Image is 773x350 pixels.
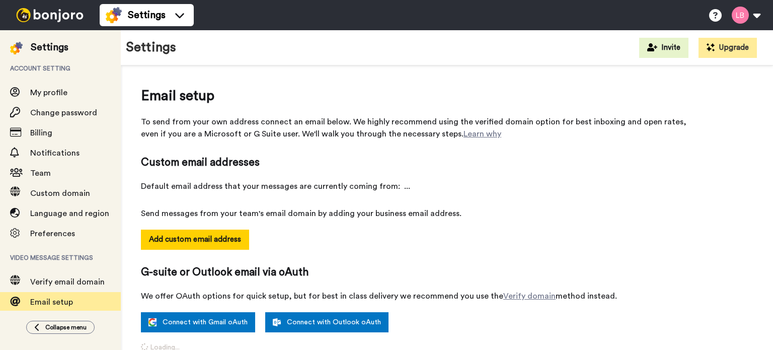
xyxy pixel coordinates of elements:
button: Upgrade [699,38,757,58]
img: google.svg [148,318,157,326]
a: Connect with Outlook oAuth [265,312,389,332]
span: Default email address that your messages are currently coming from: [141,180,694,192]
span: Change password [30,109,97,117]
span: Team [30,169,51,177]
button: Invite [639,38,688,58]
span: ... [404,180,410,192]
span: Billing [30,129,52,137]
button: Collapse menu [26,321,95,334]
span: To send from your own address connect an email below. We highly recommend using the verified doma... [141,116,694,140]
span: My profile [30,89,67,97]
img: settings-colored.svg [10,42,23,54]
a: Verify domain [503,292,556,300]
span: Custom domain [30,189,90,197]
span: G-suite or Outlook email via oAuth [141,265,694,280]
img: settings-colored.svg [106,7,122,23]
span: Preferences [30,230,75,238]
span: Send messages from your team's email domain by adding your business email address. [141,207,694,220]
span: Language and region [30,209,109,218]
span: Email setup [30,298,73,306]
img: outlook-white.svg [273,318,281,326]
span: We offer OAuth options for quick setup, but for best in class delivery we recommend you use the m... [141,290,694,302]
span: Notifications [30,149,80,157]
button: Add custom email address [141,230,249,250]
span: Settings [128,8,166,22]
img: bj-logo-header-white.svg [12,8,88,22]
span: Custom email addresses [141,155,694,170]
h1: Settings [126,40,176,55]
a: Connect with Gmail oAuth [141,312,255,332]
span: Verify email domain [30,278,105,286]
span: Collapse menu [45,323,87,331]
div: Settings [31,40,68,54]
span: Email setup [141,86,694,106]
a: Learn why [463,130,501,138]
